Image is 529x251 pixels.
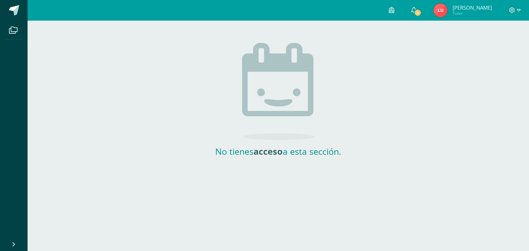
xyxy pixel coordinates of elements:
span: [PERSON_NAME] [453,4,492,11]
span: Tutor [453,10,492,16]
h2: No tienes a esta sección. [209,145,347,157]
strong: acceso [253,145,283,157]
img: no_activities.png [242,43,314,140]
span: 2 [414,9,422,17]
img: eb5a3562f2482e2b9008b9c7418d037c.png [434,3,447,17]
